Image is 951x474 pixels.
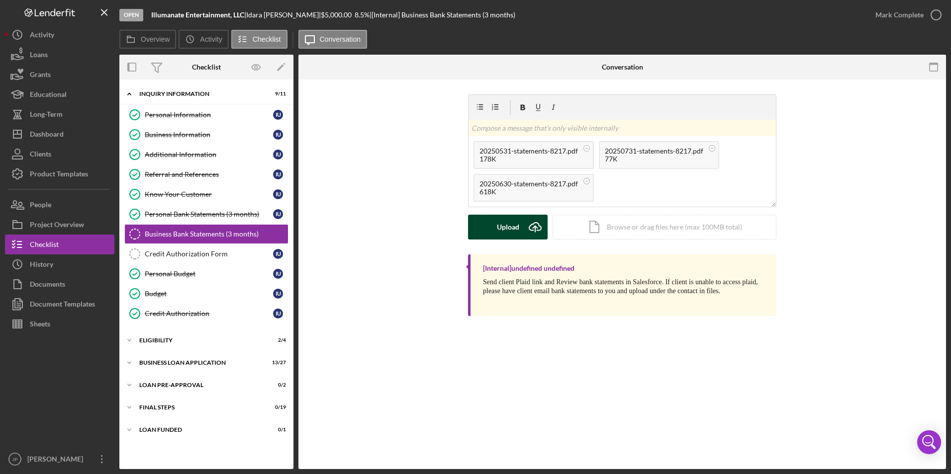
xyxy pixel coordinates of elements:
[145,250,273,258] div: Credit Authorization Form
[124,164,288,184] a: Referral and ReferencesIU
[5,84,114,104] button: Educational
[268,382,286,388] div: 0 / 2
[468,215,548,239] button: Upload
[273,289,283,299] div: I U
[5,164,114,184] button: Product Templates
[5,144,114,164] button: Clients
[124,224,288,244] a: Business Bank Statements (3 months)
[865,5,946,25] button: Mark Complete
[139,404,261,410] div: FINAL STEPS
[30,144,51,166] div: Clients
[5,65,114,84] button: Grants
[124,145,288,164] a: Additional InformationIU
[124,304,288,323] a: Credit AuthorizationIU
[30,84,67,107] div: Educational
[124,204,288,224] a: Personal Bank Statements (3 months)IU
[145,310,273,317] div: Credit Authorization
[273,130,283,140] div: I U
[273,189,283,199] div: I U
[145,290,273,298] div: Budget
[273,209,283,219] div: I U
[268,427,286,433] div: 0 / 1
[30,294,95,316] div: Document Templates
[30,274,65,297] div: Documents
[5,104,114,124] button: Long-Term
[5,124,114,144] button: Dashboard
[479,147,578,155] div: 20250531-statements-8217.pdf
[200,35,222,43] label: Activity
[25,449,90,472] div: [PERSON_NAME]
[5,195,114,215] button: People
[5,235,114,254] button: Checklist
[145,230,288,238] div: Business Bank Statements (3 months)
[370,11,515,19] div: | [Internal] Business Bank Statements (3 months)
[139,337,261,343] div: ELIGIBILITY
[124,284,288,304] a: BudgetIU
[479,188,578,196] div: 618K
[145,190,273,198] div: Know Your Customer
[231,30,287,49] button: Checklist
[30,65,51,87] div: Grants
[5,254,114,274] button: History
[30,215,84,237] div: Project Overview
[268,91,286,97] div: 9 / 11
[5,294,114,314] button: Document Templates
[483,264,574,272] div: [Internal] undefined undefined
[253,35,281,43] label: Checklist
[273,150,283,159] div: I U
[479,180,578,188] div: 20250630-statements-8217.pdf
[497,215,519,239] div: Upload
[298,30,368,49] button: Conversation
[268,360,286,366] div: 13 / 27
[145,111,273,119] div: Personal Information
[145,151,273,158] div: Additional Information
[602,63,643,71] div: Conversation
[119,30,176,49] button: Overview
[145,210,273,218] div: Personal Bank Statements (3 months)
[192,63,221,71] div: Checklist
[5,215,114,235] button: Project Overview
[30,235,59,257] div: Checklist
[273,249,283,259] div: I U
[483,278,758,295] span: Send client Plaid link and Review bank statements in Salesforce. If client is unable to access pl...
[246,11,321,19] div: Idara [PERSON_NAME] |
[151,11,246,19] div: |
[30,195,51,217] div: People
[273,269,283,279] div: I U
[139,427,261,433] div: LOAN FUNDED
[273,309,283,318] div: I U
[273,169,283,179] div: I U
[273,110,283,120] div: I U
[479,155,578,163] div: 178K
[268,337,286,343] div: 2 / 4
[875,5,924,25] div: Mark Complete
[145,270,273,278] div: Personal Budget
[139,382,261,388] div: LOAN PRE-APPROVAL
[151,10,244,19] b: Illumanate Entertainment, LLC
[320,35,361,43] label: Conversation
[30,124,64,147] div: Dashboard
[145,131,273,139] div: Business Information
[30,104,63,127] div: Long-Term
[5,274,114,294] button: Documents
[30,25,54,47] div: Activity
[5,25,114,45] button: Activity
[145,170,273,178] div: Referral and References
[5,45,114,65] button: Loans
[355,11,370,19] div: 8.5 %
[5,314,114,334] button: Sheets
[124,125,288,145] a: Business InformationIU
